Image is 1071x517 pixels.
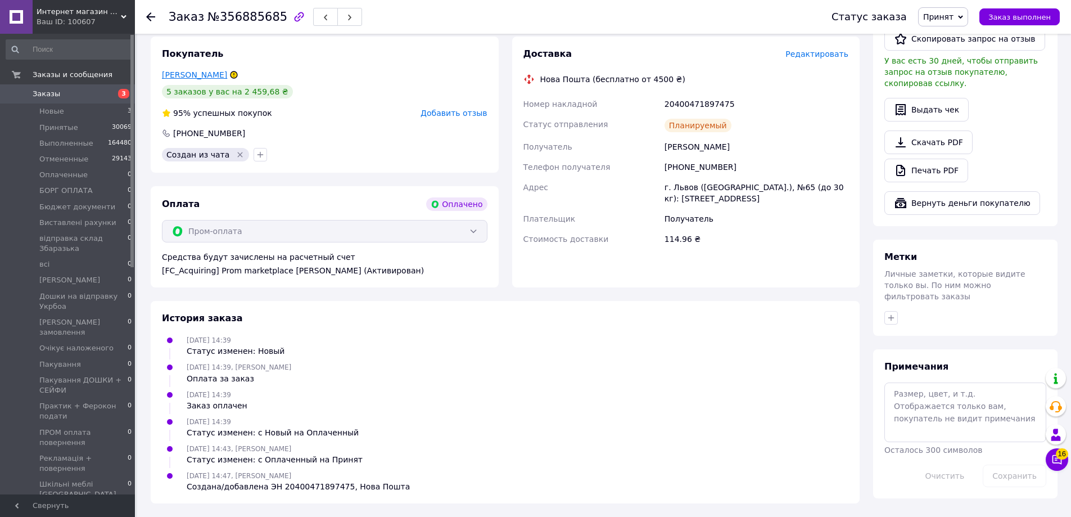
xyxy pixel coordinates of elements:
span: 16 [1056,448,1068,460]
a: [PERSON_NAME] [162,70,227,79]
div: Статус изменен: с Оплаченный на Принят [187,454,363,465]
button: Вернуть деньги покупателю [884,191,1040,215]
span: 0 [128,259,132,269]
span: 30069 [112,123,132,133]
span: Дошки на відправку Укрбоа [39,291,128,312]
div: Нова Пошта (бесплатно от 4500 ₴) [537,74,688,85]
span: Редактировать [785,50,848,59]
span: 0 [128,218,132,228]
button: Заказ выполнен [979,8,1060,25]
a: Скачать PDF [884,131,973,154]
svg: Удалить метку [236,150,245,159]
span: [DATE] 14:43, [PERSON_NAME] [187,445,291,453]
span: Доставка [523,48,572,59]
span: 0 [128,343,132,353]
button: Выдать чек [884,98,969,122]
div: Статус заказа [832,11,907,23]
span: Заказ [169,10,204,24]
span: Примечания [884,361,948,372]
span: Пакування [39,359,81,370]
span: Добавить отзыв [421,109,487,118]
span: №356885685 [207,10,287,24]
span: Заказы и сообщения [33,70,112,80]
div: г. Львов ([GEOGRAPHIC_DATA].), №65 (до 30 кг): [STREET_ADDRESS] [662,177,851,209]
span: [PERSON_NAME] [39,275,100,285]
span: 0 [128,401,132,421]
span: [DATE] 14:39, [PERSON_NAME] [187,363,291,371]
span: Статус отправления [523,120,608,129]
span: Заказы [33,89,60,99]
span: 0 [128,233,132,254]
span: 0 [128,317,132,338]
span: У вас есть 30 дней, чтобы отправить запрос на отзыв покупателю, скопировав ссылку. [884,56,1038,88]
div: [PHONE_NUMBER] [662,157,851,177]
span: Шкільні меблі [GEOGRAPHIC_DATA] [39,479,128,500]
span: Рекламація + повернення [39,453,128,474]
button: Скопировать запрос на отзыв [884,27,1045,51]
span: Осталось 300 символов [884,446,982,455]
span: Оплата [162,199,200,209]
span: Заказ выполнен [988,13,1051,21]
span: Номер накладной [523,100,598,109]
span: 0 [128,186,132,196]
span: Личные заметки, которые видите только вы. По ним можно фильтровать заказы [884,269,1025,301]
span: 164480 [108,138,132,149]
span: Виставлені рахунки [39,218,116,228]
span: [DATE] 14:39 [187,336,231,344]
span: Метки [884,251,917,262]
span: Выполненные [39,138,93,149]
a: Печать PDF [884,159,968,182]
span: [PERSON_NAME] замовлення [39,317,128,338]
span: Бюджет документи [39,202,115,212]
span: 3 [118,89,129,98]
input: Поиск [6,39,133,60]
span: Интернет магазин ТерЛайн - Пленка для ламинирования Фотобумага Канцтовары Школьная мебель [37,7,121,17]
div: Ваш ID: 100607 [37,17,135,27]
span: 0 [128,275,132,285]
div: 5 заказов у вас на 2 459,68 ₴ [162,85,293,98]
span: История заказа [162,313,243,323]
span: Создан из чата [166,150,229,159]
span: 3 [128,106,132,116]
div: Статус изменен: Новый [187,345,284,357]
span: Очікує наложеного [39,343,114,353]
span: Пакування ДОШКИ + СЕЙФИ [39,375,128,395]
span: 0 [128,202,132,212]
span: БОРГ ОПЛАТА [39,186,93,196]
div: Планируемый [665,119,731,132]
span: всі [39,259,49,269]
div: успешных покупок [162,107,272,119]
div: Получатель [662,209,851,229]
div: Заказ оплачен [187,400,247,411]
button: Чат с покупателем16 [1046,448,1068,471]
span: 0 [128,428,132,448]
span: Покупатель [162,48,223,59]
div: 114.96 ₴ [662,229,851,249]
div: [PERSON_NAME] [662,137,851,157]
div: Вернуться назад [146,11,155,23]
span: [DATE] 14:39 [187,418,231,426]
span: 0 [128,375,132,395]
span: [DATE] 14:39 [187,391,231,399]
span: Плательщик [523,214,576,223]
span: відправка склад Збаразька [39,233,128,254]
span: 0 [128,170,132,180]
div: [FC_Acquiring] Prom marketplace [PERSON_NAME] (Активирован) [162,265,487,276]
div: Оплата за заказ [187,373,291,384]
span: Оплаченные [39,170,88,180]
span: 0 [128,291,132,312]
span: Принят [923,12,953,21]
div: Статус изменен: с Новый на Оплаченный [187,427,359,438]
span: 0 [128,359,132,370]
span: Адрес [523,183,548,192]
div: Средства будут зачислены на расчетный счет [162,251,487,276]
span: Телефон получателя [523,163,611,172]
span: Новые [39,106,64,116]
span: 0 [128,453,132,474]
span: 0 [128,479,132,500]
span: ПРОМ оплата повернення [39,428,128,448]
span: 95% [173,109,191,118]
div: Оплачено [426,197,487,211]
div: [PHONE_NUMBER] [172,128,246,139]
span: [DATE] 14:47, [PERSON_NAME] [187,472,291,480]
